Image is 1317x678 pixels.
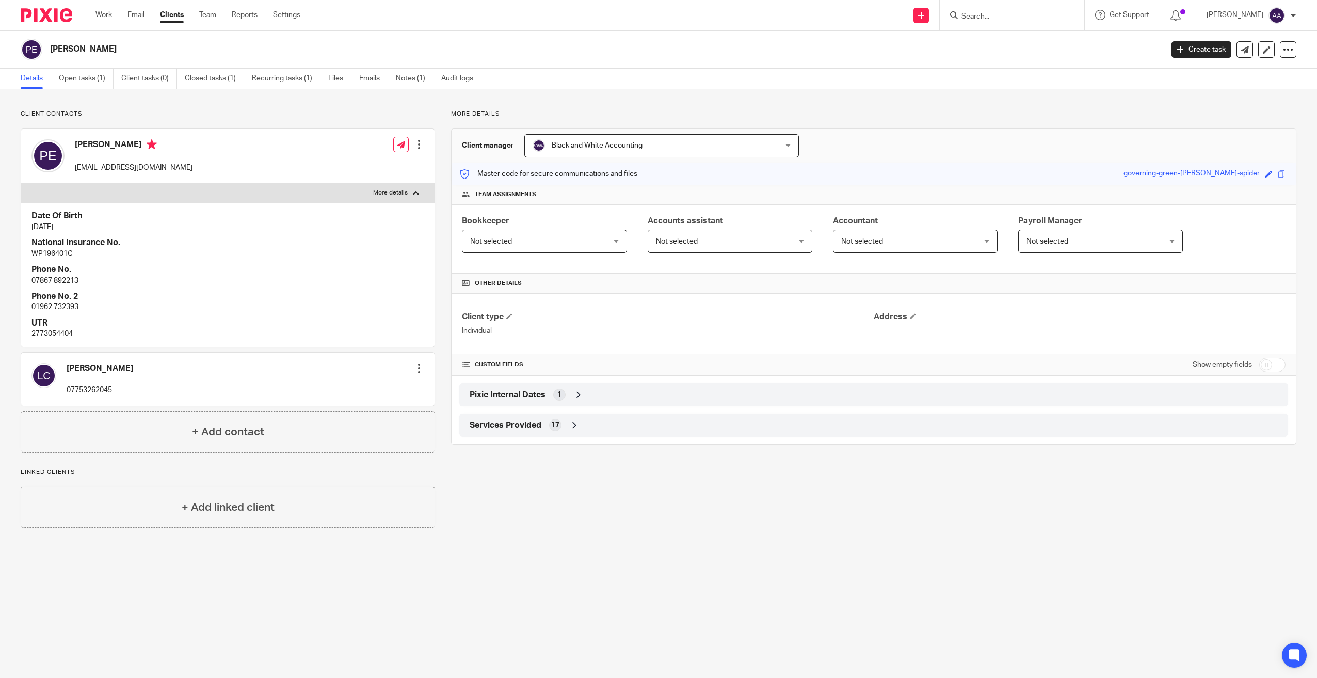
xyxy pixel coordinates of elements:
label: Show empty fields [1193,360,1252,370]
a: Recurring tasks (1) [252,69,320,89]
span: Bookkeeper [462,217,509,225]
p: Linked clients [21,468,435,476]
a: Emails [359,69,388,89]
h4: CUSTOM FIELDS [462,361,874,369]
img: Pixie [21,8,72,22]
a: Notes (1) [396,69,433,89]
p: More details [451,110,1296,118]
p: [PERSON_NAME] [1207,10,1263,20]
span: Not selected [656,238,698,245]
a: Closed tasks (1) [185,69,244,89]
p: 07753262045 [67,385,133,395]
a: Settings [273,10,300,20]
img: svg%3E [31,363,56,388]
a: Reports [232,10,258,20]
a: Clients [160,10,184,20]
span: Not selected [1026,238,1068,245]
a: Create task [1171,41,1231,58]
p: [DATE] [31,222,424,232]
h4: [PERSON_NAME] [75,139,192,152]
a: Team [199,10,216,20]
span: Team assignments [475,190,536,199]
h4: [PERSON_NAME] [67,363,133,374]
input: Search [960,12,1053,22]
h4: + Add contact [192,424,264,440]
img: svg%3E [21,39,42,60]
h4: Date Of Birth [31,211,424,221]
span: 1 [557,390,561,400]
img: svg%3E [1268,7,1285,24]
a: Files [328,69,351,89]
span: Other details [475,279,522,287]
h2: [PERSON_NAME] [50,44,935,55]
a: Email [127,10,144,20]
p: WP196401C [31,249,424,259]
h4: Phone No. [31,264,424,275]
span: Get Support [1110,11,1149,19]
img: svg%3E [533,139,545,152]
span: Pixie Internal Dates [470,390,545,400]
p: More details [373,189,408,197]
i: Primary [147,139,157,150]
span: Not selected [841,238,883,245]
span: 17 [551,420,559,430]
span: Accountant [833,217,878,225]
h3: Client manager [462,140,514,151]
h4: Address [874,312,1286,322]
a: Audit logs [441,69,481,89]
span: Payroll Manager [1018,217,1082,225]
p: 2773054404 [31,329,424,339]
span: Services Provided [470,420,541,431]
span: Accounts assistant [648,217,723,225]
p: 01962 732393 [31,302,424,312]
a: Client tasks (0) [121,69,177,89]
a: Open tasks (1) [59,69,114,89]
p: 07867 892213 [31,276,424,286]
p: Individual [462,326,874,336]
h4: National Insurance No. [31,237,424,248]
p: Master code for secure communications and files [459,169,637,179]
div: governing-green-[PERSON_NAME]-spider [1123,168,1260,180]
h4: + Add linked client [182,499,275,515]
a: Details [21,69,51,89]
p: Client contacts [21,110,435,118]
span: Not selected [470,238,512,245]
img: svg%3E [31,139,65,172]
a: Work [95,10,112,20]
h4: Phone No. 2 [31,291,424,302]
span: Black and White Accounting [552,142,643,149]
p: [EMAIL_ADDRESS][DOMAIN_NAME] [75,163,192,173]
h4: UTR [31,318,424,329]
h4: Client type [462,312,874,322]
